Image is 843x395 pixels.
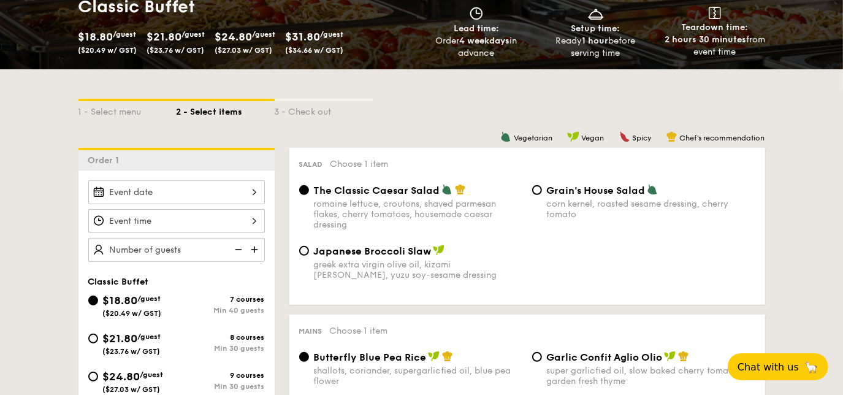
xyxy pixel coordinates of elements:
span: ($20.49 w/ GST) [78,46,137,55]
span: Choose 1 item [330,159,389,169]
span: $18.80 [78,30,113,44]
div: 8 courses [177,333,265,342]
span: Salad [299,160,323,169]
input: Event date [88,180,265,204]
img: icon-chef-hat.a58ddaea.svg [442,351,453,362]
div: 7 courses [177,295,265,304]
span: /guest [253,30,276,39]
span: The Classic Caesar Salad [314,185,440,196]
span: $24.80 [215,30,253,44]
input: Butterfly Blue Pea Riceshallots, coriander, supergarlicfied oil, blue pea flower [299,352,309,362]
span: /guest [138,294,161,303]
span: Vegan [582,134,605,142]
img: icon-reduce.1d2dbef1.svg [228,238,246,261]
span: Butterfly Blue Pea Rice [314,351,427,363]
img: icon-chef-hat.a58ddaea.svg [455,184,466,195]
div: Min 30 guests [177,344,265,353]
span: /guest [321,30,344,39]
img: icon-chef-hat.a58ddaea.svg [678,351,689,362]
span: Chat with us [738,361,799,373]
span: /guest [182,30,205,39]
span: Lead time: [454,23,499,34]
strong: 1 hour [582,36,609,46]
span: $18.80 [103,294,138,307]
span: Japanese Broccoli Slaw [314,245,432,257]
span: /guest [138,332,161,341]
span: ($23.76 w/ GST) [103,347,161,356]
div: 3 - Check out [275,101,373,118]
img: icon-chef-hat.a58ddaea.svg [666,131,677,142]
div: corn kernel, roasted sesame dressing, cherry tomato [547,199,755,220]
span: Classic Buffet [88,277,149,287]
span: Spicy [633,134,652,142]
div: Order in advance [422,35,532,59]
span: /guest [113,30,137,39]
img: icon-add.58712e84.svg [246,238,265,261]
div: greek extra virgin olive oil, kizami [PERSON_NAME], yuzu soy-sesame dressing [314,259,522,280]
span: Order 1 [88,155,124,166]
span: $21.80 [103,332,138,345]
img: icon-vegan.f8ff3823.svg [433,245,445,256]
img: icon-vegan.f8ff3823.svg [664,351,676,362]
span: ($27.03 w/ GST) [103,385,161,394]
img: icon-vegetarian.fe4039eb.svg [647,184,658,195]
input: $18.80/guest($20.49 w/ GST)7 coursesMin 40 guests [88,296,98,305]
img: icon-dish.430c3a2e.svg [587,7,605,20]
span: ($20.49 w/ GST) [103,309,162,318]
span: $24.80 [103,370,140,383]
span: Setup time: [571,23,620,34]
input: Japanese Broccoli Slawgreek extra virgin olive oil, kizami [PERSON_NAME], yuzu soy-sesame dressing [299,246,309,256]
div: 9 courses [177,371,265,380]
img: icon-clock.2db775ea.svg [467,7,486,20]
span: Teardown time: [682,22,749,33]
div: shallots, coriander, supergarlicfied oil, blue pea flower [314,366,522,386]
span: ($23.76 w/ GST) [147,46,205,55]
input: $24.80/guest($27.03 w/ GST)9 coursesMin 30 guests [88,372,98,382]
span: Choose 1 item [330,326,388,336]
span: $21.80 [147,30,182,44]
div: romaine lettuce, croutons, shaved parmesan flakes, cherry tomatoes, housemade caesar dressing [314,199,522,230]
div: from event time [660,34,770,58]
div: 1 - Select menu [78,101,177,118]
span: ($27.03 w/ GST) [215,46,273,55]
input: Event time [88,209,265,233]
img: icon-vegan.f8ff3823.svg [567,131,579,142]
img: icon-spicy.37a8142b.svg [619,131,630,142]
div: super garlicfied oil, slow baked cherry tomatoes, garden fresh thyme [547,366,755,386]
div: 2 - Select items [177,101,275,118]
strong: 2 hours 30 minutes [665,34,746,45]
span: Mains [299,327,322,336]
input: Grain's House Saladcorn kernel, roasted sesame dressing, cherry tomato [532,185,542,195]
span: 🦙 [804,360,818,374]
input: The Classic Caesar Saladromaine lettuce, croutons, shaved parmesan flakes, cherry tomatoes, house... [299,185,309,195]
img: icon-vegetarian.fe4039eb.svg [441,184,452,195]
span: Vegetarian [514,134,552,142]
input: Garlic Confit Aglio Oliosuper garlicfied oil, slow baked cherry tomatoes, garden fresh thyme [532,352,542,362]
div: Min 40 guests [177,306,265,315]
span: Grain's House Salad [547,185,646,196]
span: $31.80 [286,30,321,44]
span: Garlic Confit Aglio Olio [547,351,663,363]
img: icon-vegetarian.fe4039eb.svg [500,131,511,142]
div: Min 30 guests [177,382,265,391]
img: icon-vegan.f8ff3823.svg [428,351,440,362]
button: Chat with us🦙 [728,353,828,380]
input: $21.80/guest($23.76 w/ GST)8 coursesMin 30 guests [88,334,98,343]
span: Chef's recommendation [680,134,765,142]
strong: 4 weekdays [459,36,509,46]
span: /guest [140,370,164,379]
span: ($34.66 w/ GST) [286,46,344,55]
img: icon-teardown.65201eee.svg [709,7,721,19]
input: Number of guests [88,238,265,262]
div: Ready before serving time [541,35,650,59]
